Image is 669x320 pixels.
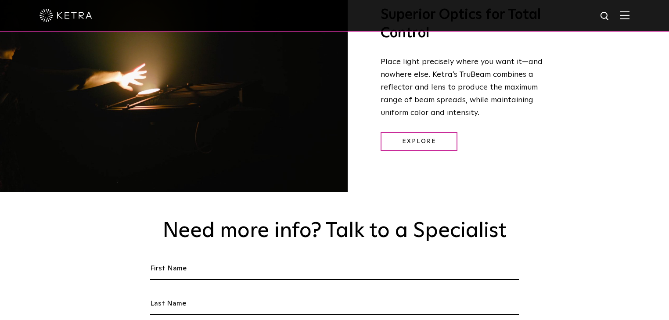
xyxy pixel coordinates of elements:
[381,132,457,151] a: Explore
[150,257,519,280] input: First Name
[40,9,92,22] img: ketra-logo-2019-white
[148,219,521,244] h2: Need more info? Talk to a Specialist
[600,11,611,22] img: search icon
[620,11,629,19] img: Hamburger%20Nav.svg
[381,56,545,119] p: Place light precisely where you want it—and nowhere else. Ketra’s TruBeam combines a reflector an...
[150,292,519,315] input: Last Name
